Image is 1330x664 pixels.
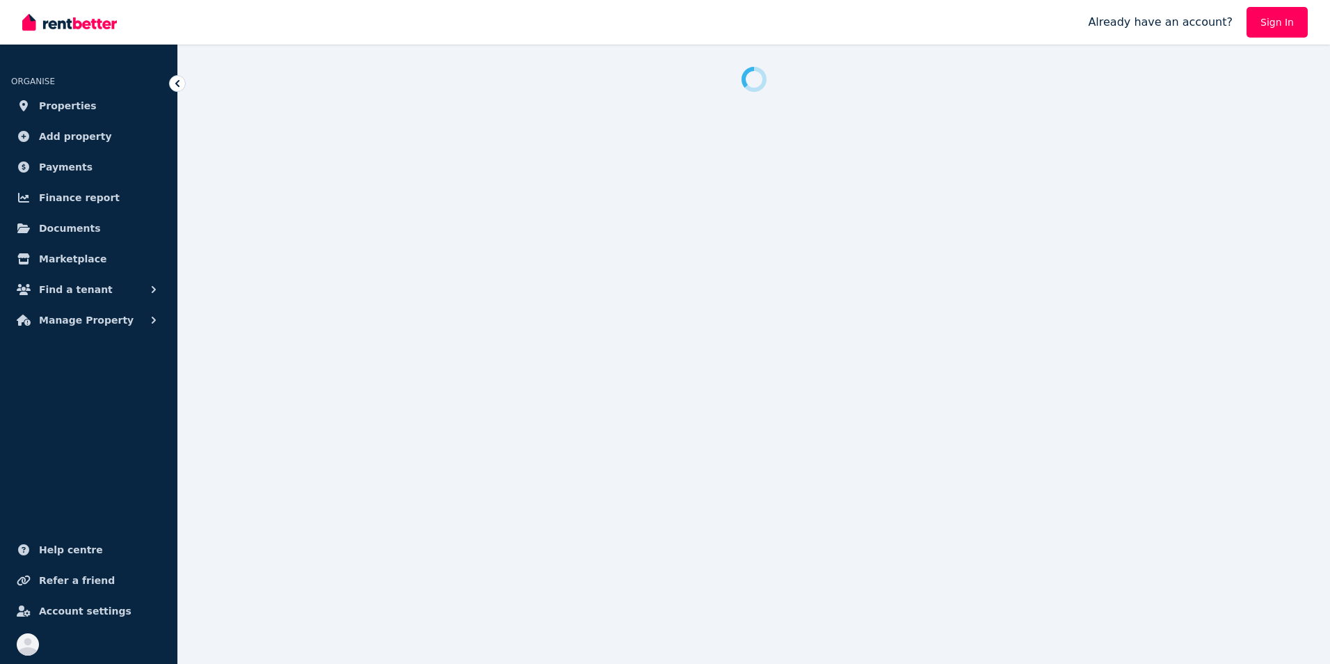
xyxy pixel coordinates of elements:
span: Marketplace [39,251,106,267]
span: Help centre [39,542,103,558]
span: Find a tenant [39,281,113,298]
span: Documents [39,220,101,237]
span: ORGANISE [11,77,55,86]
span: Properties [39,97,97,114]
span: Manage Property [39,312,134,329]
a: Add property [11,122,166,150]
a: Documents [11,214,166,242]
span: Payments [39,159,93,175]
img: RentBetter [22,12,117,33]
span: Already have an account? [1088,14,1233,31]
span: Finance report [39,189,120,206]
a: Help centre [11,536,166,564]
a: Account settings [11,597,166,625]
span: Add property [39,128,112,145]
button: Find a tenant [11,276,166,303]
a: Payments [11,153,166,181]
a: Properties [11,92,166,120]
a: Finance report [11,184,166,212]
button: Manage Property [11,306,166,334]
span: Refer a friend [39,572,115,589]
a: Marketplace [11,245,166,273]
a: Sign In [1247,7,1308,38]
span: Account settings [39,603,131,619]
a: Refer a friend [11,567,166,594]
